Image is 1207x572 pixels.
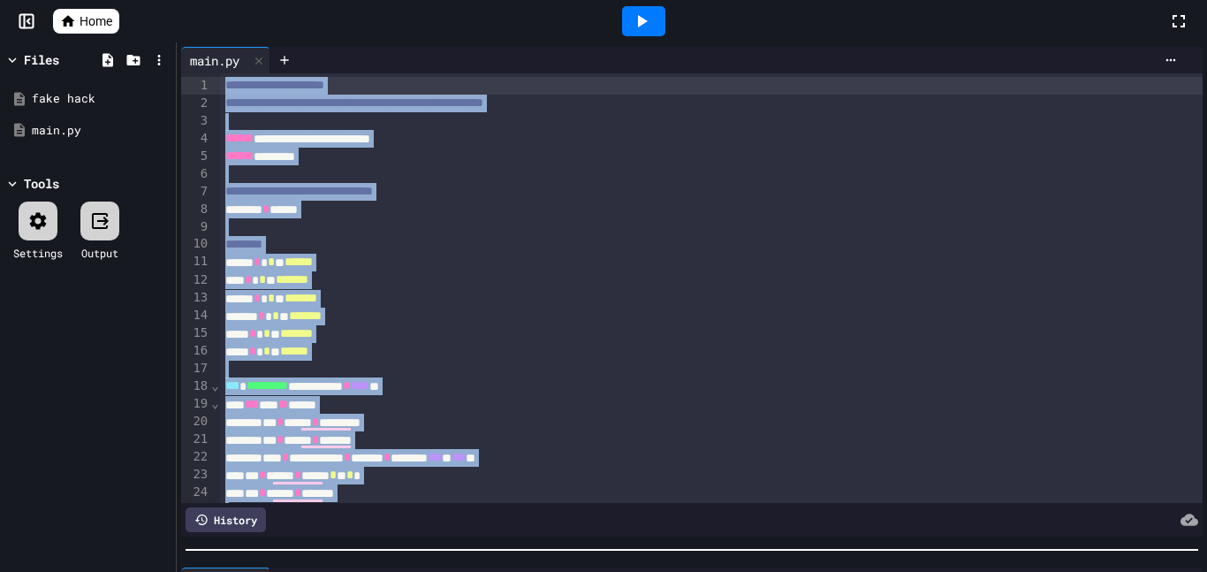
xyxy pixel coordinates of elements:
[80,12,112,30] span: Home
[53,9,119,34] a: Home
[181,271,210,289] div: 12
[181,130,210,148] div: 4
[181,360,210,378] div: 17
[181,235,210,253] div: 10
[13,245,63,261] div: Settings
[186,507,266,532] div: History
[210,396,219,410] span: Fold line
[181,148,210,165] div: 5
[24,50,59,69] div: Files
[181,77,210,95] div: 1
[181,112,210,130] div: 3
[181,413,210,431] div: 20
[181,165,210,183] div: 6
[181,484,210,501] div: 24
[181,47,270,73] div: main.py
[181,342,210,360] div: 16
[181,307,210,324] div: 14
[81,245,118,261] div: Output
[181,395,210,413] div: 19
[210,378,219,393] span: Fold line
[181,466,210,484] div: 23
[181,201,210,218] div: 8
[181,51,248,70] div: main.py
[24,174,59,193] div: Tools
[181,253,210,271] div: 11
[181,218,210,236] div: 9
[181,183,210,201] div: 7
[181,431,210,448] div: 21
[181,95,210,112] div: 2
[181,324,210,342] div: 15
[32,90,170,108] div: fake hack
[181,378,210,395] div: 18
[32,122,170,140] div: main.py
[181,289,210,307] div: 13
[181,448,210,466] div: 22
[181,501,210,519] div: 25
